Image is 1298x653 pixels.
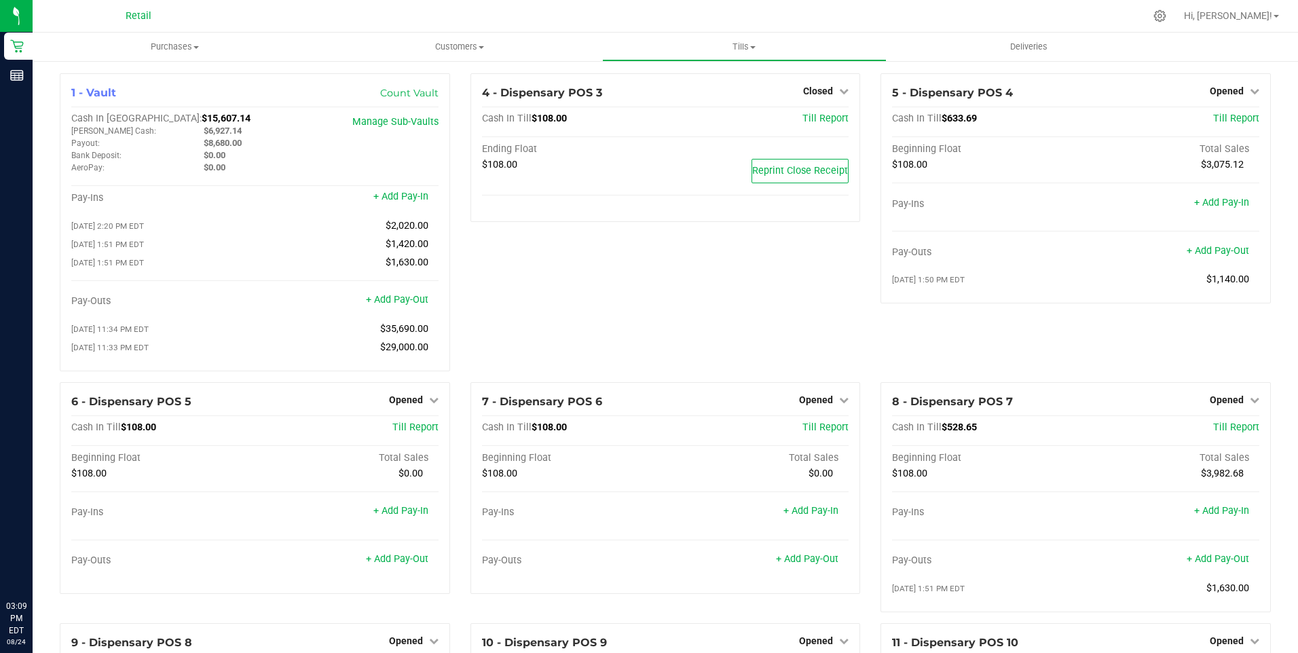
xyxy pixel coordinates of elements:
div: Total Sales [1076,452,1259,464]
span: Opened [1210,86,1244,96]
span: Deliveries [992,41,1066,53]
span: [DATE] 1:51 PM EDT [71,258,144,267]
div: Total Sales [255,452,438,464]
a: Manage Sub-Vaults [352,116,439,128]
a: + Add Pay-In [1194,197,1249,208]
span: Reprint Close Receipt [752,165,848,176]
div: Pay-Outs [71,555,255,567]
span: 9 - Dispensary POS 8 [71,636,192,649]
div: Beginning Float [892,143,1075,155]
span: $1,140.00 [1206,274,1249,285]
a: + Add Pay-Out [1187,553,1249,565]
button: Reprint Close Receipt [752,159,849,183]
span: 6 - Dispensary POS 5 [71,395,191,408]
span: $35,690.00 [380,323,428,335]
div: Pay-Ins [71,506,255,519]
span: Customers [318,41,601,53]
span: Cash In Till [482,422,532,433]
span: Opened [1210,394,1244,405]
span: Bank Deposit: [71,151,122,160]
span: Cash In Till [71,422,121,433]
span: $3,075.12 [1201,159,1244,170]
a: + Add Pay-In [1194,505,1249,517]
a: Till Report [802,113,849,124]
span: Payout: [71,138,100,148]
span: $108.00 [532,422,567,433]
iframe: Resource center [14,544,54,585]
span: $528.65 [942,422,977,433]
div: Manage settings [1151,10,1168,22]
a: Deliveries [887,33,1171,61]
span: 5 - Dispensary POS 4 [892,86,1013,99]
div: Pay-Ins [892,198,1075,210]
span: $15,607.14 [202,113,251,124]
span: $108.00 [892,468,927,479]
a: Customers [317,33,601,61]
span: $29,000.00 [380,341,428,353]
a: + Add Pay-Out [776,553,838,565]
span: $0.00 [204,162,225,172]
span: $633.69 [942,113,977,124]
a: + Add Pay-Out [1187,245,1249,257]
span: [DATE] 1:51 PM EDT [892,584,965,593]
span: 8 - Dispensary POS 7 [892,395,1013,408]
span: Cash In Till [482,113,532,124]
span: [DATE] 1:50 PM EDT [892,275,965,284]
span: $1,630.00 [1206,582,1249,594]
a: + Add Pay-In [373,191,428,202]
span: AeroPay: [71,163,105,172]
span: $108.00 [532,113,567,124]
span: $8,680.00 [204,138,242,148]
div: Pay-Ins [71,192,255,204]
div: Pay-Outs [482,555,665,567]
span: 4 - Dispensary POS 3 [482,86,602,99]
div: Pay-Ins [892,506,1075,519]
span: [DATE] 1:51 PM EDT [71,240,144,249]
p: 03:09 PM EDT [6,600,26,637]
span: [DATE] 11:34 PM EDT [71,324,149,334]
inline-svg: Reports [10,69,24,82]
span: $0.00 [398,468,423,479]
span: Hi, [PERSON_NAME]! [1184,10,1272,21]
span: $108.00 [121,422,156,433]
div: Pay-Outs [892,246,1075,259]
div: Pay-Outs [892,555,1075,567]
span: Cash In [GEOGRAPHIC_DATA]: [71,113,202,124]
div: Beginning Float [71,452,255,464]
span: Purchases [33,41,317,53]
a: + Add Pay-Out [366,294,428,305]
a: Till Report [802,422,849,433]
a: Count Vault [380,87,439,99]
span: $0.00 [809,468,833,479]
a: Purchases [33,33,317,61]
span: $108.00 [482,468,517,479]
span: 1 - Vault [71,86,116,99]
span: Cash In Till [892,113,942,124]
div: Pay-Outs [71,295,255,307]
a: Till Report [392,422,439,433]
a: + Add Pay-In [373,505,428,517]
span: Tills [603,41,886,53]
p: 08/24 [6,637,26,647]
span: [DATE] 2:20 PM EDT [71,221,144,231]
span: $6,927.14 [204,126,242,136]
a: + Add Pay-In [783,505,838,517]
span: $1,420.00 [386,238,428,250]
div: Ending Float [482,143,665,155]
a: Tills [602,33,887,61]
span: 7 - Dispensary POS 6 [482,395,602,408]
span: Opened [799,635,833,646]
span: $3,982.68 [1201,468,1244,479]
span: 11 - Dispensary POS 10 [892,636,1018,649]
a: Till Report [1213,113,1259,124]
div: Beginning Float [482,452,665,464]
span: Opened [799,394,833,405]
a: Till Report [1213,422,1259,433]
span: $0.00 [204,150,225,160]
span: [DATE] 11:33 PM EDT [71,343,149,352]
div: Pay-Ins [482,506,665,519]
span: $108.00 [482,159,517,170]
